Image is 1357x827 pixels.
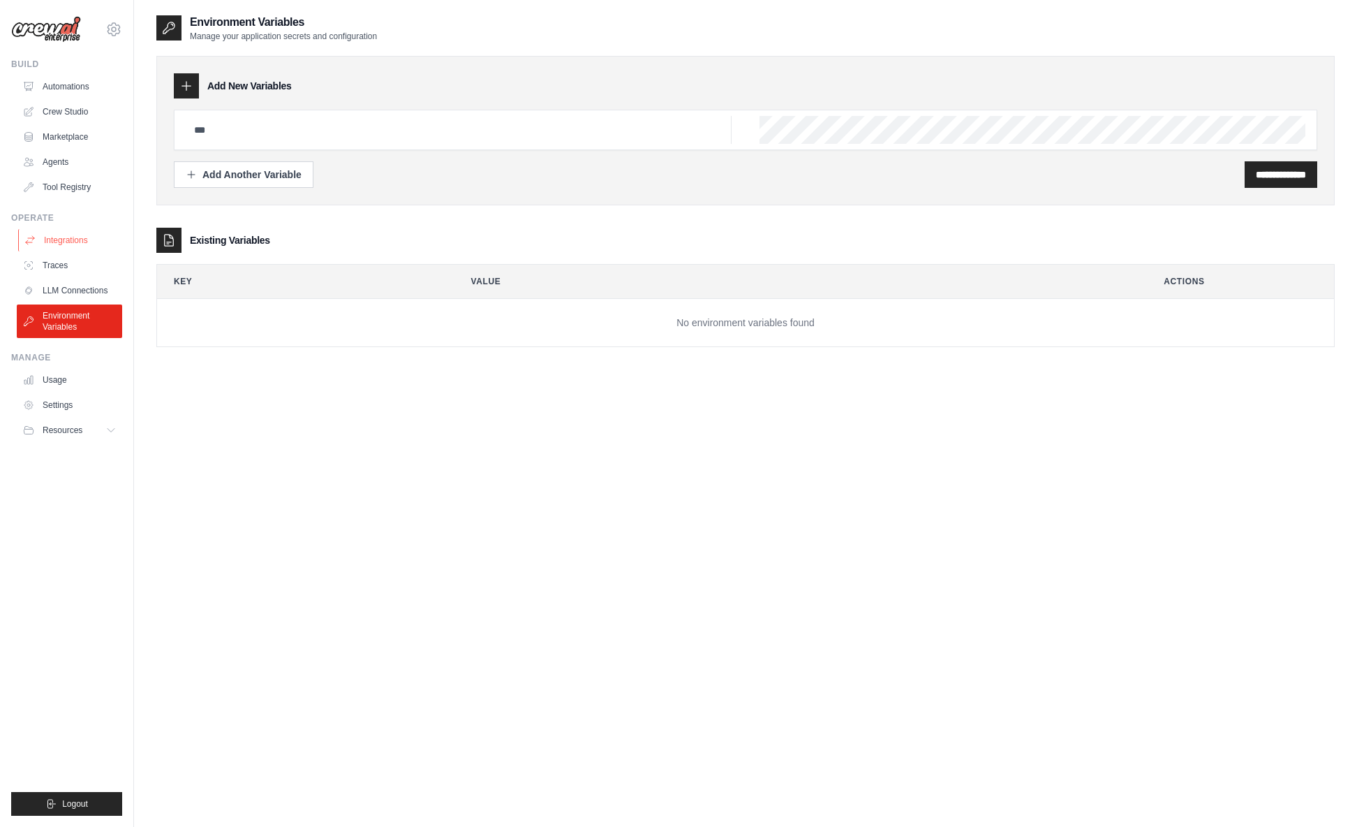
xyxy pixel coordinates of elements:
[17,254,122,277] a: Traces
[174,161,313,188] button: Add Another Variable
[43,425,82,436] span: Resources
[207,79,292,93] h3: Add New Variables
[17,369,122,391] a: Usage
[190,14,377,31] h2: Environment Variables
[1147,265,1334,298] th: Actions
[17,126,122,148] a: Marketplace
[17,151,122,173] a: Agents
[454,265,1136,298] th: Value
[11,792,122,816] button: Logout
[157,265,443,298] th: Key
[11,59,122,70] div: Build
[17,305,122,338] a: Environment Variables
[11,16,81,43] img: Logo
[11,212,122,224] div: Operate
[18,229,124,251] a: Integrations
[190,31,377,42] p: Manage your application secrets and configuration
[17,75,122,98] a: Automations
[17,419,122,441] button: Resources
[17,394,122,416] a: Settings
[190,233,270,247] h3: Existing Variables
[11,352,122,363] div: Manage
[17,176,122,198] a: Tool Registry
[17,279,122,302] a: LLM Connections
[17,101,122,123] a: Crew Studio
[186,168,302,182] div: Add Another Variable
[157,299,1334,347] td: No environment variables found
[62,798,88,810] span: Logout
